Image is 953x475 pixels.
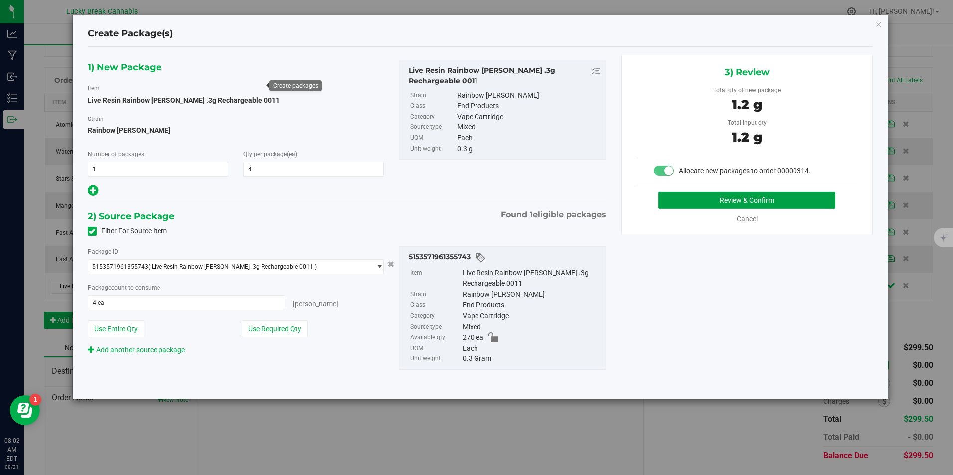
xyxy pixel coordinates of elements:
[410,268,461,289] label: Item
[88,96,280,104] span: Live Resin Rainbow [PERSON_NAME] .3g Rechargeable 0011
[88,248,118,255] span: Package ID
[463,289,601,300] div: Rainbow [PERSON_NAME]
[410,112,455,122] label: Category
[293,300,338,308] span: [PERSON_NAME]
[410,90,455,101] label: Strain
[410,300,461,311] label: Class
[457,112,601,122] div: Vape Cartridge
[410,311,461,322] label: Category
[111,284,127,291] span: count
[410,322,461,333] label: Source type
[713,87,781,94] span: Total qty of new package
[457,101,601,112] div: End Products
[457,144,601,155] div: 0.3 g
[88,284,160,291] span: Package to consume
[88,123,384,138] span: Rainbow [PERSON_NAME]
[732,97,762,113] span: 1.2 g
[728,119,767,126] span: Total input qty
[244,162,383,176] input: 4
[410,101,455,112] label: Class
[732,129,762,145] span: 1.2 g
[530,210,533,219] span: 1
[457,133,601,144] div: Each
[463,268,601,289] div: Live Resin Rainbow [PERSON_NAME] .3g Rechargeable 0011
[463,354,601,364] div: 0.3 Gram
[88,209,174,224] span: 2) Source Package
[463,311,601,322] div: Vape Cartridge
[88,151,144,158] span: Number of packages
[287,151,297,158] span: (ea)
[88,115,104,123] label: Strain
[463,343,601,354] div: Each
[92,263,148,270] span: 5153571961355743
[371,260,383,274] span: select
[658,192,835,209] button: Review & Confirm
[88,60,161,75] span: 1) New Package
[737,215,758,223] a: Cancel
[88,27,173,40] h4: Create Package(s)
[457,90,601,101] div: Rainbow [PERSON_NAME]
[410,133,455,144] label: UOM
[243,151,297,158] span: Qty per package
[242,320,308,337] button: Use Required Qty
[88,320,144,337] button: Use Entire Qty
[410,332,461,343] label: Available qty
[410,144,455,155] label: Unit weight
[88,84,100,93] label: Item
[410,289,461,300] label: Strain
[410,343,461,354] label: UOM
[88,226,167,236] label: Filter For Source Item
[725,65,770,80] span: 3) Review
[10,395,40,425] iframe: Resource center
[679,167,811,175] span: Allocate new packages to order 00000314.
[463,332,483,343] span: 270 ea
[88,188,98,196] span: Add new output
[463,322,601,333] div: Mixed
[88,346,185,354] a: Add another source package
[409,65,601,86] div: Live Resin Rainbow Beltz .3g Rechargeable 0011
[273,82,318,89] div: Create packages
[409,252,601,264] div: 5153571961355743
[410,354,461,364] label: Unit weight
[385,257,397,271] button: Cancel button
[501,209,606,221] span: Found eligible packages
[410,122,455,133] label: Source type
[88,296,285,310] input: 4 ea
[29,394,41,406] iframe: Resource center unread badge
[88,162,228,176] input: 1
[457,122,601,133] div: Mixed
[463,300,601,311] div: End Products
[148,263,317,270] span: ( Live Resin Rainbow [PERSON_NAME] .3g Rechargeable 0011 )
